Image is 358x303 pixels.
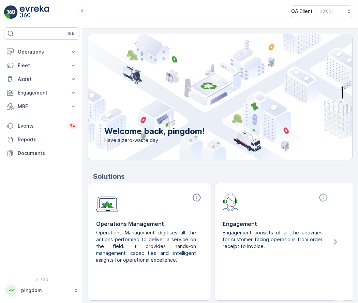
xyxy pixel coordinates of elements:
p: Operations Management digitises all the actions performed to deliver a service on the field. It p... [96,229,197,263]
p: Events [18,122,64,129]
p: 34 [70,123,75,129]
button: Operations [4,45,79,59]
p: Fleet [18,62,66,69]
p: Solutions [93,171,353,182]
img: module-icon [96,193,118,212]
button: MRF [4,100,79,113]
p: Engagement [223,220,329,228]
span: Have a zero-waste day [104,137,205,144]
a: Reports [4,133,79,146]
p: Operations Management [96,220,203,228]
img: module-icon [223,193,239,212]
img: city illustration [57,34,352,160]
button: QA Client(+03:00) [291,5,353,17]
p: MRF [18,103,66,110]
button: Fleet [4,59,79,72]
span: v 1.52.3 [4,278,79,282]
button: PPpingdom [4,283,79,298]
a: Events34 [4,119,79,133]
p: Engagement [18,89,66,96]
button: Asset [4,72,79,86]
p: pingdom [21,287,70,294]
div: PP [6,285,17,296]
p: Engagement consists of all the activities for customer facing operations from order receipt to in... [223,229,324,250]
p: ( +03:00 ) [315,9,333,14]
a: Documents [4,146,79,160]
p: ⌘B [68,31,75,36]
p: QA Client [291,8,313,15]
button: Engagement [4,86,79,100]
p: Asset [18,76,66,83]
p: Welcome back, pingdom! [104,126,205,137]
img: logo_light-DOdMpM7g.png [20,5,49,19]
p: Documents [18,150,77,157]
p: Reports [18,136,77,143]
img: logo [4,5,18,19]
p: Operations [18,48,66,55]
